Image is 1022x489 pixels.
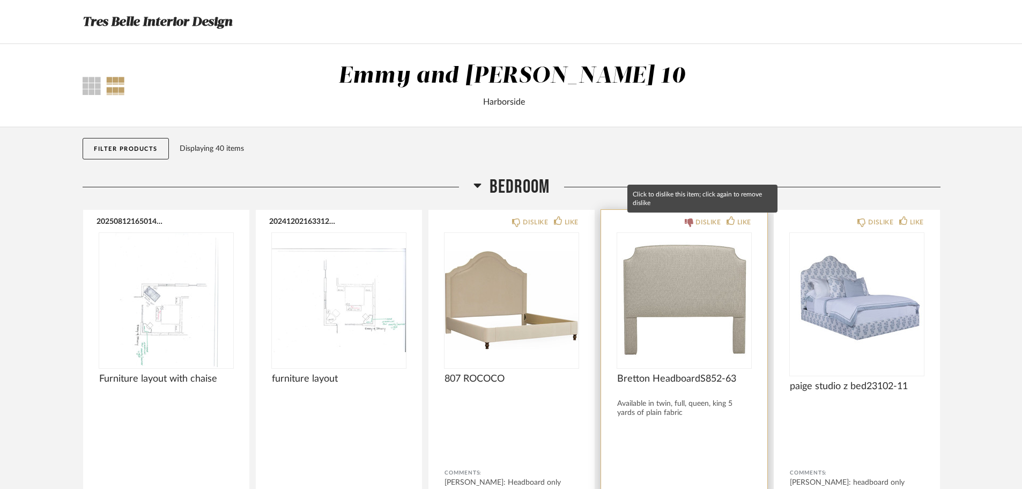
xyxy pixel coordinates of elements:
div: [PERSON_NAME]: Headboard only [445,477,579,488]
button: Filter Products [83,138,169,159]
div: LIKE [910,217,924,228]
div: Displaying 40 items [180,143,936,155]
img: undefined [790,233,924,367]
button: 20241202163312414.pdf [269,217,336,225]
span: Furniture layout with chaise [99,373,233,385]
div: Comments: [790,468,924,478]
h3: Tres Belle Interior Design [83,12,232,32]
div: Comments: [445,468,579,478]
span: Bedroom [490,176,550,199]
div: 0 [790,233,924,367]
span: furniture layout [272,373,406,385]
div: LIKE [737,217,751,228]
img: undefined [617,233,751,367]
span: paige studio z bed23102-11 [790,381,924,392]
span: Bretton HeadboardS852-63 [617,373,751,385]
div: DISLIKE [695,217,721,228]
button: 20250812165014456.pdf [97,217,164,225]
img: undefined [445,233,579,367]
div: DISLIKE [523,217,548,228]
div: Available in twin, full, queen, king 5 yards of plain fabric [617,399,751,418]
span: 807 ROCOCO [445,373,579,385]
div: DISLIKE [868,217,893,228]
div: Emmy and [PERSON_NAME] 10 [338,65,685,87]
img: undefined [99,233,233,367]
div: [PERSON_NAME]: headboard only [790,477,924,488]
div: LIKE [565,217,579,228]
img: undefined [272,233,406,367]
div: Harborside [228,96,780,108]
